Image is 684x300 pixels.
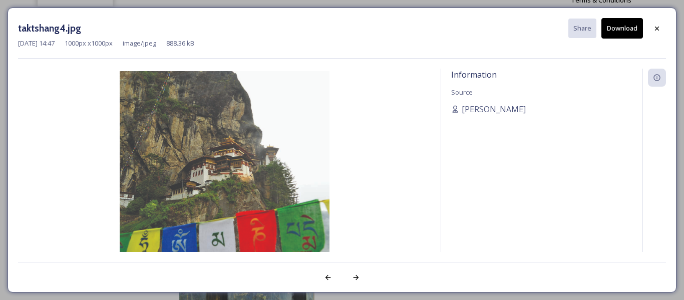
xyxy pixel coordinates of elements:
[65,39,113,48] span: 1000 px x 1000 px
[451,69,497,80] span: Information
[18,39,55,48] span: [DATE] 14:47
[601,18,643,39] button: Download
[568,19,596,38] button: Share
[166,39,194,48] span: 888.36 kB
[18,71,431,281] img: taktshang4.jpg
[123,39,156,48] span: image/jpeg
[451,88,473,97] span: Source
[462,103,526,115] span: [PERSON_NAME]
[18,21,81,36] h3: taktshang4.jpg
